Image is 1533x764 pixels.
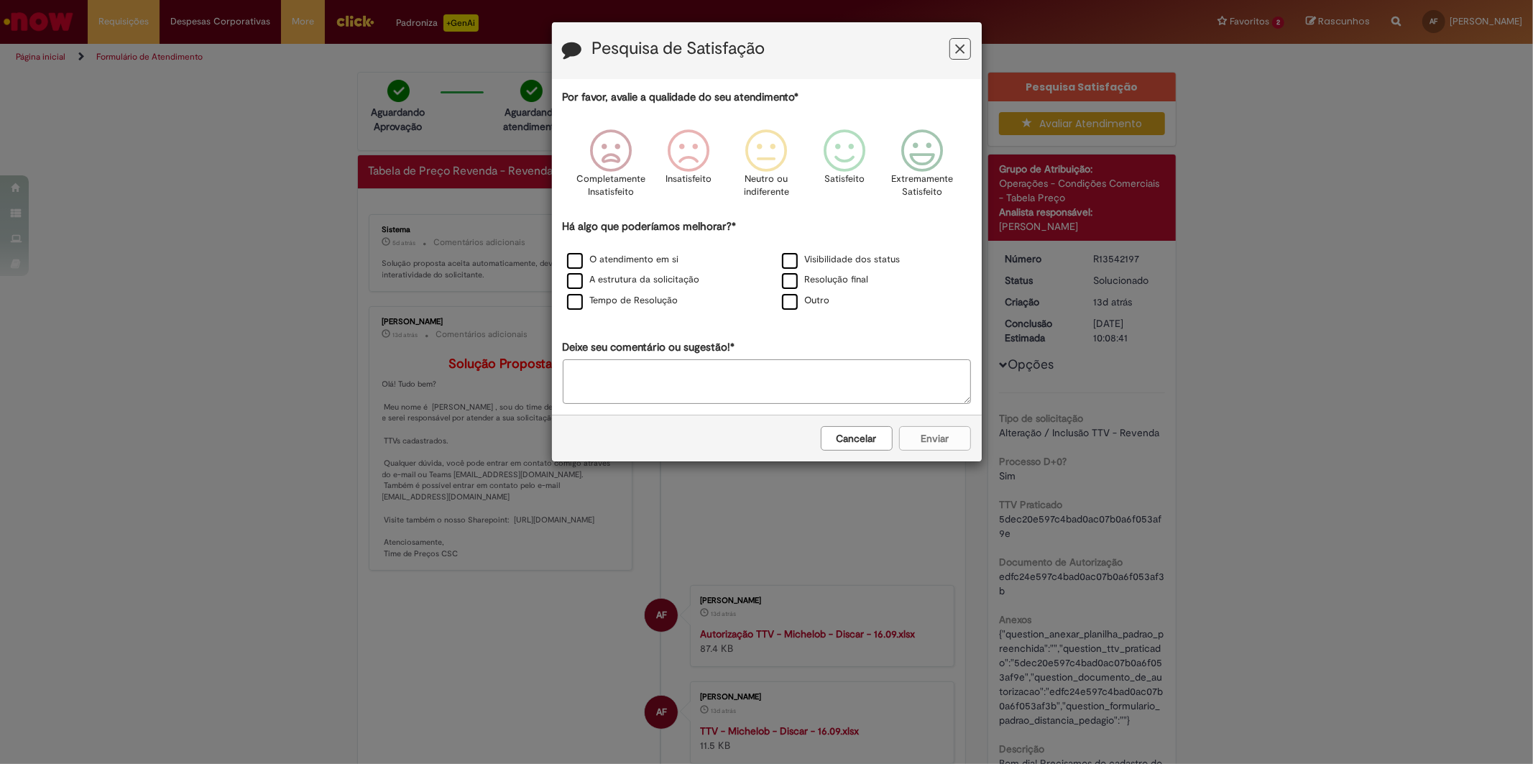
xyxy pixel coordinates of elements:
div: Completamente Insatisfeito [574,119,648,217]
label: O atendimento em si [567,253,679,267]
label: Tempo de Resolução [567,294,678,308]
label: A estrutura da solicitação [567,273,700,287]
label: Visibilidade dos status [782,253,901,267]
div: Neutro ou indiferente [729,119,803,217]
p: Satisfeito [824,172,865,186]
label: Pesquisa de Satisfação [592,40,765,58]
label: Por favor, avalie a qualidade do seu atendimento* [563,90,799,105]
p: Insatisfeito [666,172,712,186]
div: Há algo que poderíamos melhorar?* [563,219,971,312]
p: Completamente Insatisfeito [576,172,645,199]
label: Deixe seu comentário ou sugestão!* [563,340,735,355]
div: Extremamente Satisfeito [885,119,959,217]
p: Extremamente Satisfeito [891,172,953,199]
p: Neutro ou indiferente [740,172,792,199]
label: Outro [782,294,830,308]
button: Cancelar [821,426,893,451]
div: Satisfeito [808,119,881,217]
div: Insatisfeito [652,119,725,217]
label: Resolução final [782,273,869,287]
